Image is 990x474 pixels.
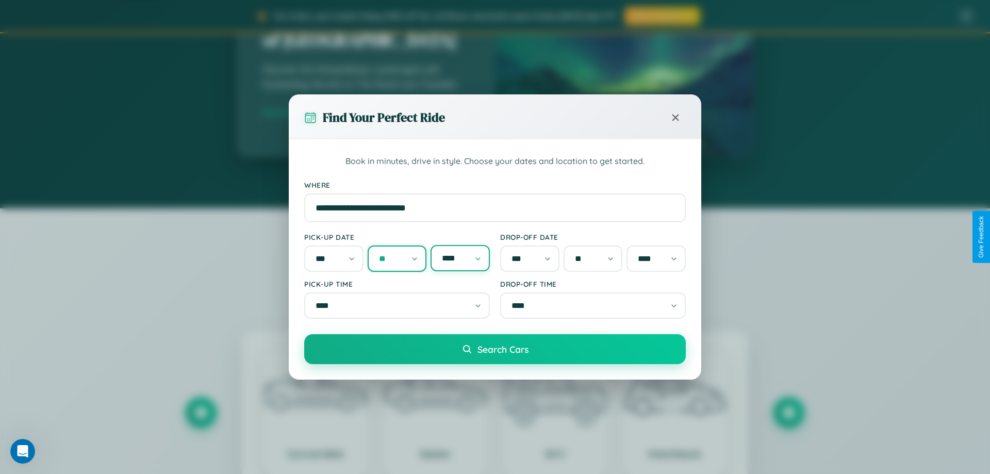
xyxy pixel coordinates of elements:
[500,280,686,288] label: Drop-off Time
[323,109,445,126] h3: Find Your Perfect Ride
[304,334,686,364] button: Search Cars
[304,280,490,288] label: Pick-up Time
[500,233,686,241] label: Drop-off Date
[304,233,490,241] label: Pick-up Date
[477,344,529,355] span: Search Cars
[304,181,686,189] label: Where
[304,155,686,168] p: Book in minutes, drive in style. Choose your dates and location to get started.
